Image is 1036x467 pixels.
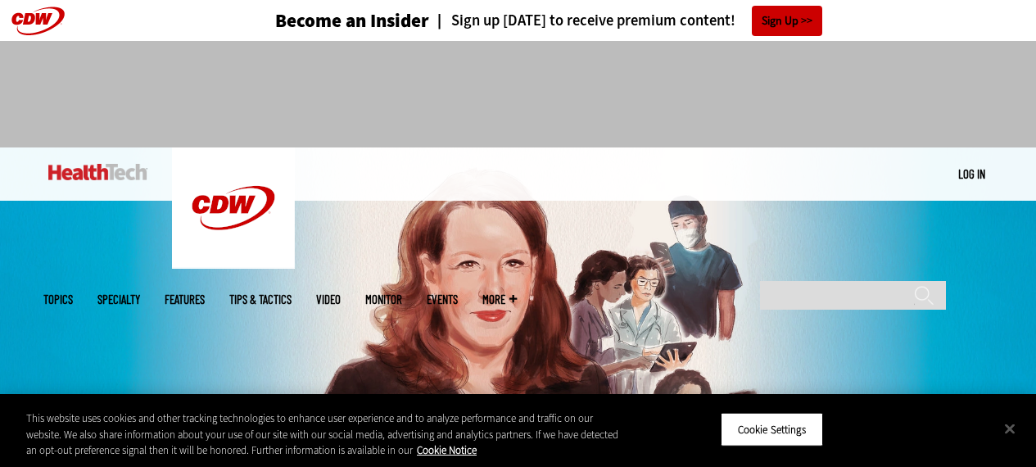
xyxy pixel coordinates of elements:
[172,147,295,269] img: Home
[275,11,429,30] h3: Become an Insider
[229,293,292,306] a: Tips & Tactics
[429,13,735,29] a: Sign up [DATE] to receive premium content!
[721,412,823,447] button: Cookie Settings
[958,166,985,181] a: Log in
[992,410,1028,447] button: Close
[482,293,517,306] span: More
[172,256,295,273] a: CDW
[26,410,622,459] div: This website uses cookies and other tracking technologies to enhance user experience and to analy...
[316,293,341,306] a: Video
[214,11,429,30] a: Become an Insider
[427,293,458,306] a: Events
[752,6,822,36] a: Sign Up
[48,164,147,180] img: Home
[365,293,402,306] a: MonITor
[165,293,205,306] a: Features
[417,443,477,457] a: More information about your privacy
[43,293,73,306] span: Topics
[958,165,985,183] div: User menu
[97,293,140,306] span: Specialty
